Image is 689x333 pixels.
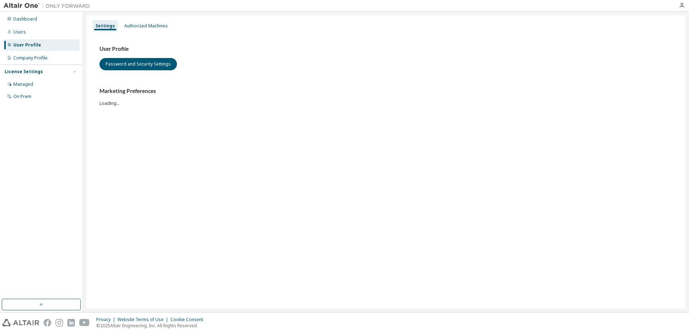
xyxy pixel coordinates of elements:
h3: Marketing Preferences [99,88,672,95]
div: Cookie Consent [170,317,208,323]
div: Company Profile [13,55,48,61]
div: License Settings [5,69,43,75]
img: youtube.svg [79,319,90,327]
div: Managed [13,81,33,87]
img: linkedin.svg [67,319,75,327]
div: Authorized Machines [124,23,168,29]
h3: User Profile [99,45,672,53]
p: © 2025 Altair Engineering, Inc. All Rights Reserved. [96,323,208,329]
div: User Profile [13,42,41,48]
div: Settings [95,23,115,29]
div: On Prem [13,94,31,99]
img: Altair One [4,2,94,9]
div: Website Terms of Use [117,317,170,323]
img: facebook.svg [44,319,51,327]
div: Dashboard [13,16,37,22]
button: Password and Security Settings [99,58,177,70]
div: Loading... [99,88,672,106]
div: Privacy [96,317,117,323]
img: altair_logo.svg [2,319,39,327]
img: instagram.svg [55,319,63,327]
div: Users [13,29,26,35]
